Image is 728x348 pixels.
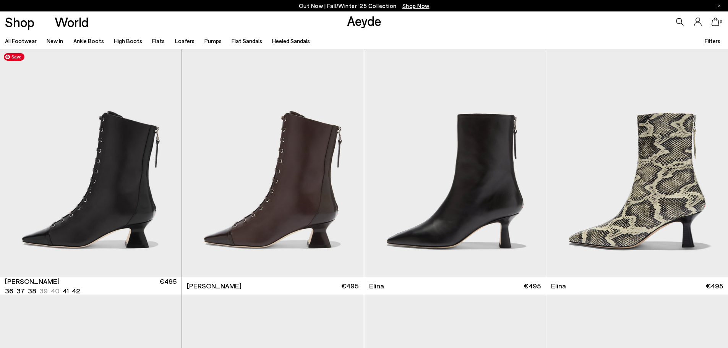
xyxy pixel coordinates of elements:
[204,37,222,44] a: Pumps
[182,49,363,277] img: Gwen Lace-Up Boots
[175,37,195,44] a: Loafers
[402,2,430,9] span: Navigate to /collections/new-in
[341,281,358,291] span: €495
[546,277,728,295] a: Elina €495
[364,277,546,295] a: Elina €495
[73,37,104,44] a: Ankle Boots
[63,286,69,296] li: 41
[369,281,384,291] span: Elina
[232,37,262,44] a: Flat Sandals
[159,277,177,296] span: €495
[152,37,165,44] a: Flats
[16,286,25,296] li: 37
[5,15,34,29] a: Shop
[272,37,310,44] a: Heeled Sandals
[28,286,36,296] li: 38
[5,286,13,296] li: 36
[72,286,80,296] li: 42
[347,13,381,29] a: Aeyde
[4,53,24,61] span: Save
[114,37,142,44] a: High Boots
[5,277,60,286] span: [PERSON_NAME]
[546,49,728,277] img: Elina Ankle Boots
[299,1,430,11] p: Out Now | Fall/Winter ‘25 Collection
[47,37,63,44] a: New In
[182,277,363,295] a: [PERSON_NAME] €495
[182,49,363,277] div: 2 / 6
[706,281,723,291] span: €495
[187,281,242,291] span: [PERSON_NAME]
[712,18,719,26] a: 0
[524,281,541,291] span: €495
[719,20,723,24] span: 0
[5,286,78,296] ul: variant
[551,281,566,291] span: Elina
[364,49,546,277] img: Elina Ankle Boots
[5,37,37,44] a: All Footwear
[55,15,89,29] a: World
[705,37,720,44] span: Filters
[182,49,363,277] img: Gwen Lace-Up Boots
